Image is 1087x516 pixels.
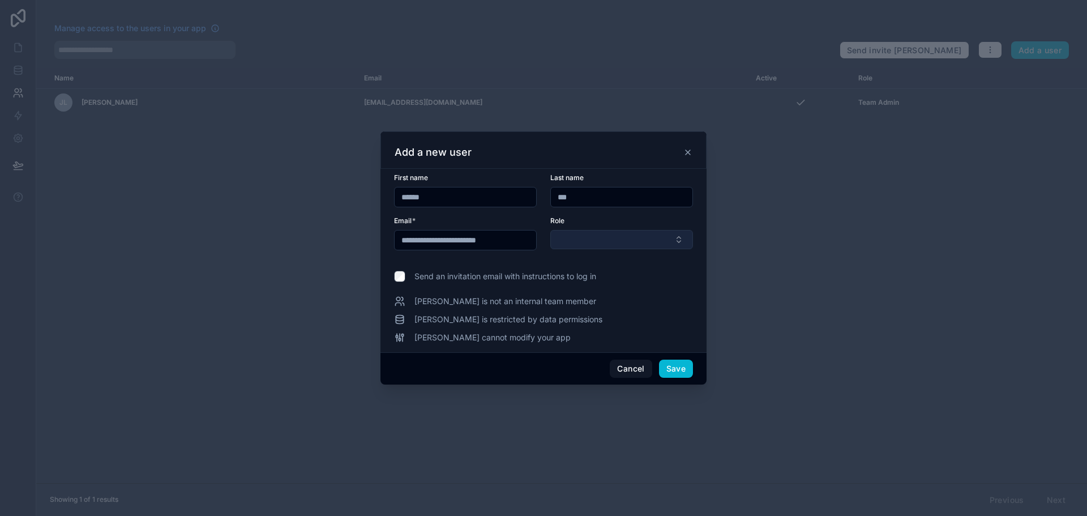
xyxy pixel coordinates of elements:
[550,230,693,249] button: Select Button
[659,360,693,378] button: Save
[414,314,602,325] span: [PERSON_NAME] is restricted by data permissions
[394,216,412,225] span: Email
[394,271,405,282] input: Send an invitation email with instructions to log in
[414,332,571,343] span: [PERSON_NAME] cannot modify your app
[414,296,596,307] span: [PERSON_NAME] is not an internal team member
[414,271,596,282] span: Send an invitation email with instructions to log in
[395,146,472,159] h3: Add a new user
[550,216,564,225] span: Role
[550,173,584,182] span: Last name
[610,360,652,378] button: Cancel
[394,173,428,182] span: First name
